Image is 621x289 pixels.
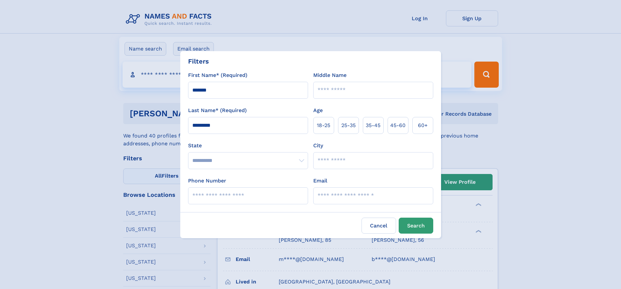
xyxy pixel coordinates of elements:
[188,56,209,66] div: Filters
[188,177,226,185] label: Phone Number
[399,218,433,234] button: Search
[188,107,247,114] label: Last Name* (Required)
[341,122,356,129] span: 25‑35
[313,71,347,79] label: Middle Name
[418,122,428,129] span: 60+
[362,218,396,234] label: Cancel
[390,122,406,129] span: 45‑60
[317,122,330,129] span: 18‑25
[313,142,323,150] label: City
[313,177,327,185] label: Email
[188,71,247,79] label: First Name* (Required)
[188,142,308,150] label: State
[313,107,323,114] label: Age
[366,122,380,129] span: 35‑45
